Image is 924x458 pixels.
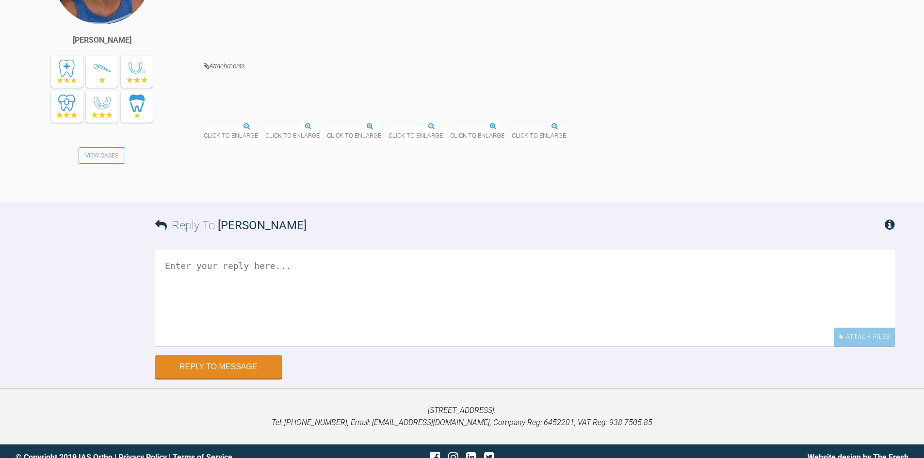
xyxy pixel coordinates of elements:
span: Click to enlarge [265,127,320,144]
span: [PERSON_NAME] [218,219,307,232]
p: [STREET_ADDRESS]. Tel: [PHONE_NUMBER], Email: [EMAIL_ADDRESS][DOMAIN_NAME], Company Reg: 6452201,... [16,404,908,429]
span: Click to enlarge [389,127,443,144]
a: View Cases [79,147,125,164]
div: Attach Files [834,328,895,347]
span: Click to enlarge [327,127,381,144]
button: Reply to Message [155,355,282,379]
h4: Attachments [204,60,895,72]
div: [PERSON_NAME] [73,34,131,47]
span: Click to enlarge [204,127,258,144]
span: Click to enlarge [512,127,566,144]
h3: Reply To [155,216,307,235]
span: Click to enlarge [450,127,504,144]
